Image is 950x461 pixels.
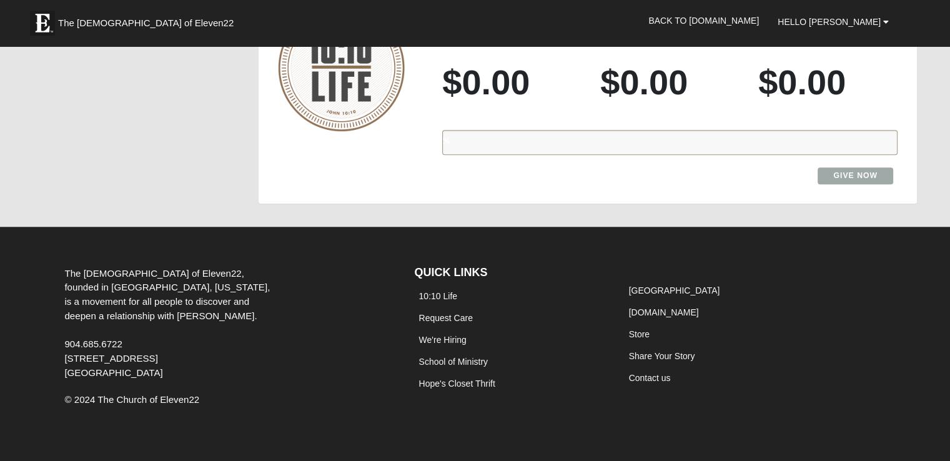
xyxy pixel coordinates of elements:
a: We're Hiring [418,335,466,345]
span: [GEOGRAPHIC_DATA] [64,367,162,378]
a: Hello [PERSON_NAME] [768,6,898,37]
span: © 2024 The Church of Eleven22 [64,394,199,405]
a: The [DEMOGRAPHIC_DATA] of Eleven22 [24,4,274,36]
h3: $0.00 [758,61,898,103]
a: Back to [DOMAIN_NAME] [639,5,768,36]
div: The [DEMOGRAPHIC_DATA] of Eleven22, founded in [GEOGRAPHIC_DATA], [US_STATE], is a movement for a... [55,267,288,380]
h3: $0.00 [442,61,581,103]
img: 10-10-Life-logo-round-no-scripture.png [278,4,405,131]
a: Share Your Story [629,351,695,361]
a: 10:10 Life [418,291,457,301]
span: Hello [PERSON_NAME] [778,17,881,27]
a: Request Care [418,313,472,323]
h4: QUICK LINKS [414,266,605,280]
h3: $0.00 [600,61,740,103]
a: Contact us [629,373,671,383]
a: Store [629,329,650,339]
a: Hope's Closet Thrift [418,379,495,389]
a: School of Ministry [418,357,487,367]
a: [DOMAIN_NAME] [629,307,699,317]
a: [GEOGRAPHIC_DATA] [629,285,720,295]
span: The [DEMOGRAPHIC_DATA] of Eleven22 [58,17,234,29]
a: Give Now [818,167,893,184]
img: Eleven22 logo [30,11,55,36]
